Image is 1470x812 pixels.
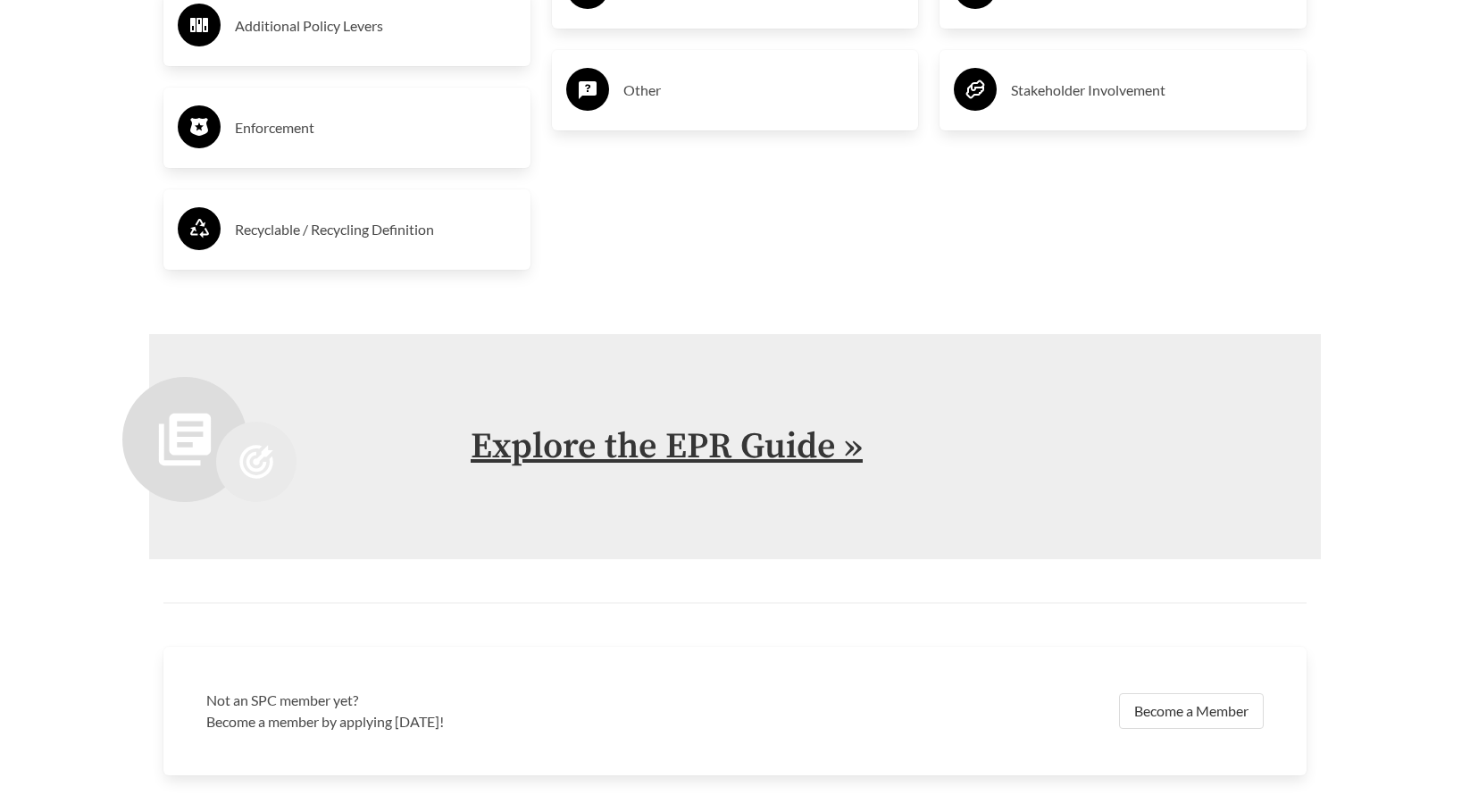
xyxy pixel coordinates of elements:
h3: Recyclable / Recycling Definition [235,215,516,244]
h3: Not an SPC member yet? [206,690,724,711]
h3: Stakeholder Involvement [1011,76,1292,105]
a: Explore the EPR Guide » [471,424,863,469]
a: Become a Member [1119,693,1264,729]
h3: Other [623,76,905,105]
h3: Enforcement [235,113,516,142]
p: Become a member by applying [DATE]! [206,711,724,732]
h3: Additional Policy Levers [235,12,516,40]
